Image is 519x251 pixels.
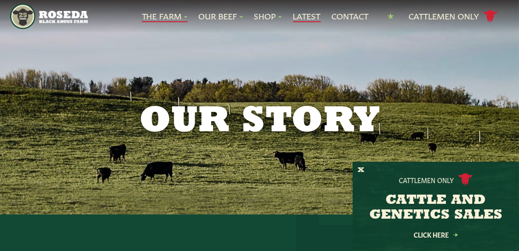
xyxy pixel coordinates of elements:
p: Cattlemen Only [399,175,454,184]
img: cattle-icon.svg [458,173,473,186]
img: https://roseda.com/wp-content/uploads/2021/05/roseda-25-header.png [10,4,88,29]
a: Contact [332,10,369,22]
h3: CATTLE AND GENETICS SALES [364,193,507,223]
a: Latest [293,10,321,22]
a: Our Beef [199,10,243,22]
a: The Farm [142,10,188,22]
a: Click Here [394,232,477,238]
h1: Our Story [23,104,496,141]
a: Cattlemen Only [409,8,498,24]
a: Shop [254,10,282,22]
button: X [358,165,364,175]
